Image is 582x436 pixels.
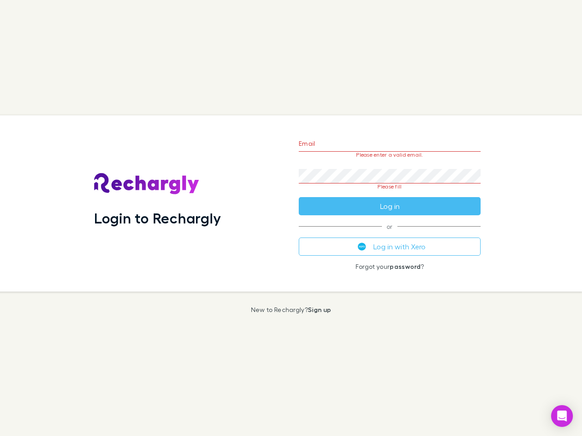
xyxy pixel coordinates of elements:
p: Please fill [299,183,481,190]
img: Rechargly's Logo [94,173,200,195]
div: Open Intercom Messenger [551,405,573,427]
img: Xero's logo [358,243,366,251]
h1: Login to Rechargly [94,209,221,227]
p: Please enter a valid email. [299,152,481,158]
button: Log in with Xero [299,238,481,256]
a: password [390,263,421,270]
button: Log in [299,197,481,215]
p: New to Rechargly? [251,306,331,313]
span: or [299,226,481,227]
p: Forgot your ? [299,263,481,270]
a: Sign up [308,306,331,313]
